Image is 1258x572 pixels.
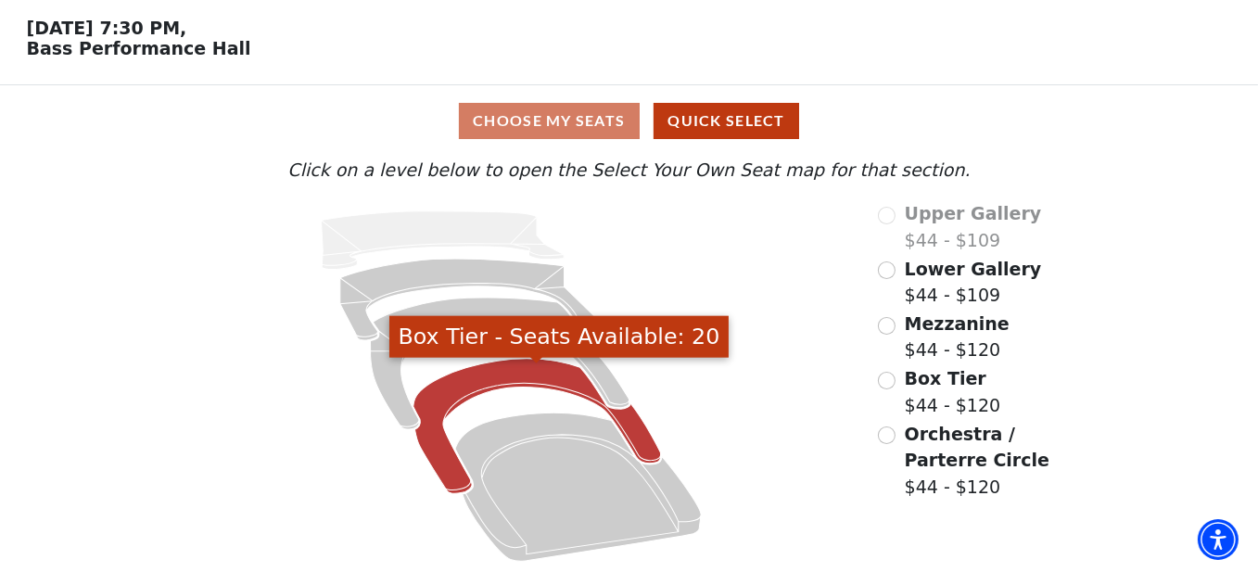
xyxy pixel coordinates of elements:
[321,211,564,270] path: Upper Gallery - Seats Available: 0
[389,316,729,358] div: Box Tier - Seats Available: 20
[455,413,701,562] path: Orchestra / Parterre Circle - Seats Available: 20
[905,203,1042,223] span: Upper Gallery
[654,103,799,139] button: Quick Select
[1198,519,1239,560] div: Accessibility Menu
[878,372,896,389] input: Box Tier$44 - $120
[171,157,1087,184] p: Click on a level below to open the Select Your Own Seat map for that section.
[905,311,1010,363] label: $44 - $120
[878,261,896,279] input: Lower Gallery$44 - $109
[905,200,1042,253] label: $44 - $109
[905,424,1049,471] span: Orchestra / Parterre Circle
[905,421,1087,501] label: $44 - $120
[905,313,1010,334] span: Mezzanine
[878,317,896,335] input: Mezzanine$44 - $120
[905,259,1042,279] span: Lower Gallery
[905,365,1001,418] label: $44 - $120
[878,426,896,444] input: Orchestra / Parterre Circle$44 - $120
[905,368,986,388] span: Box Tier
[905,256,1042,309] label: $44 - $109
